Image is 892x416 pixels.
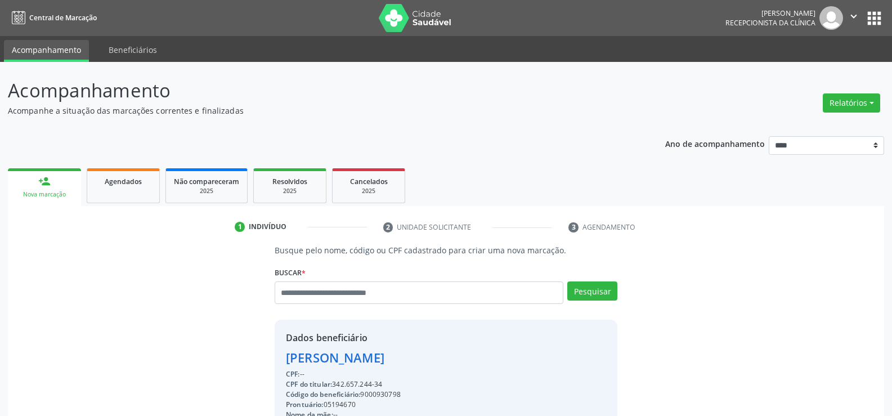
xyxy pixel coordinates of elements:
div: 05194670 [286,400,458,410]
span: CPF: [286,369,300,379]
span: Não compareceram [174,177,239,186]
div: person_add [38,175,51,187]
span: Prontuário: [286,400,324,409]
a: Beneficiários [101,40,165,60]
a: Central de Marcação [8,8,97,27]
span: Cancelados [350,177,388,186]
span: Agendados [105,177,142,186]
div: 1 [235,222,245,232]
i:  [848,10,860,23]
button: Pesquisar [567,281,617,301]
p: Acompanhe a situação das marcações correntes e finalizadas [8,105,621,117]
div: [PERSON_NAME] [725,8,815,18]
button: Relatórios [823,93,880,113]
div: 9000930798 [286,390,458,400]
div: [PERSON_NAME] [286,348,458,367]
img: img [819,6,843,30]
div: 2025 [174,187,239,195]
div: 2025 [262,187,318,195]
span: Recepcionista da clínica [725,18,815,28]
span: Resolvidos [272,177,307,186]
div: 2025 [340,187,397,195]
p: Ano de acompanhamento [665,136,765,150]
p: Busque pelo nome, código ou CPF cadastrado para criar uma nova marcação. [275,244,617,256]
span: Código do beneficiário: [286,390,360,399]
div: Indivíduo [249,222,286,232]
button: apps [864,8,884,28]
span: CPF do titular: [286,379,332,389]
span: Central de Marcação [29,13,97,23]
div: 342.657.244-34 [286,379,458,390]
div: -- [286,369,458,379]
label: Buscar [275,264,306,281]
div: Dados beneficiário [286,331,458,345]
p: Acompanhamento [8,77,621,105]
button:  [843,6,864,30]
div: Nova marcação [16,190,73,199]
a: Acompanhamento [4,40,89,62]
